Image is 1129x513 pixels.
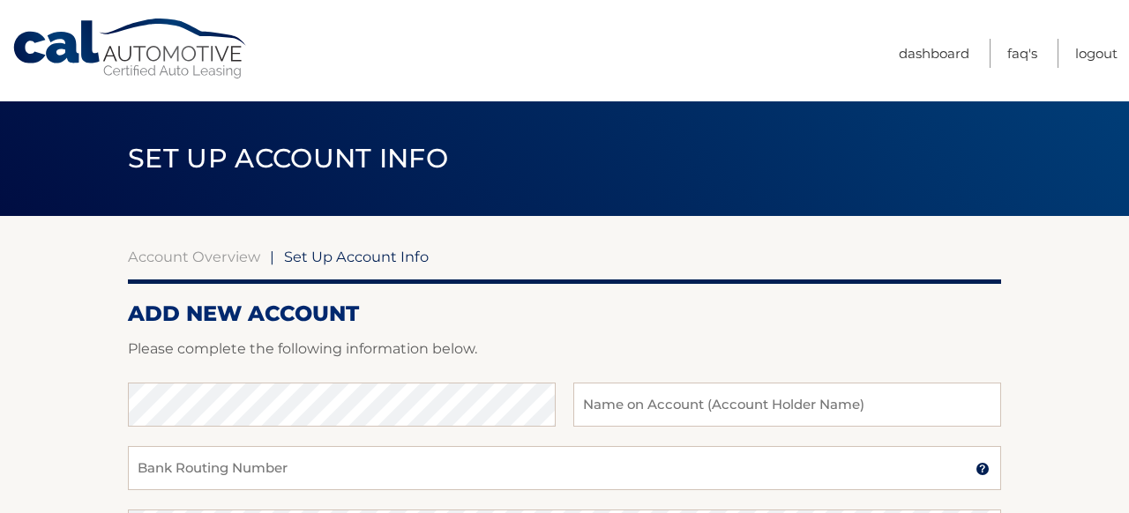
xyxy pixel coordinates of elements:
span: Set Up Account Info [128,142,448,175]
h2: ADD NEW ACCOUNT [128,301,1001,327]
a: Cal Automotive [11,18,250,80]
a: Account Overview [128,248,260,265]
input: Bank Routing Number [128,446,1001,490]
span: | [270,248,274,265]
a: FAQ's [1007,39,1037,68]
a: Dashboard [899,39,969,68]
span: Set Up Account Info [284,248,429,265]
p: Please complete the following information below. [128,337,1001,361]
input: Name on Account (Account Holder Name) [573,383,1001,427]
img: tooltip.svg [976,462,990,476]
a: Logout [1075,39,1118,68]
